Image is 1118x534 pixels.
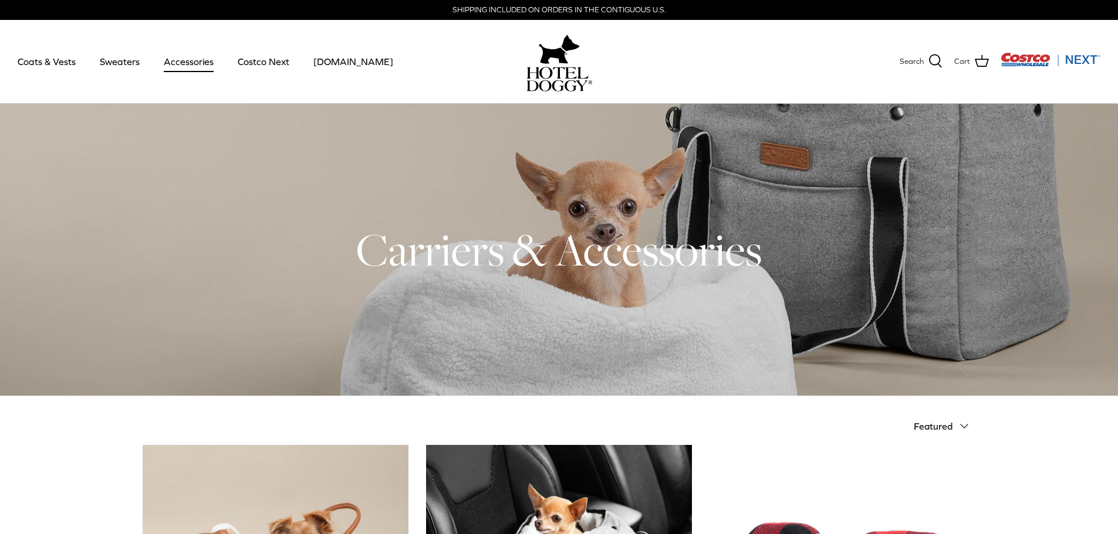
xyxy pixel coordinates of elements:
[526,32,592,91] a: hoteldoggy.com hoteldoggycom
[153,42,224,81] a: Accessories
[914,421,953,431] span: Featured
[954,54,989,69] a: Cart
[303,42,404,81] a: [DOMAIN_NAME]
[143,221,976,278] h1: Carriers & Accessories
[914,413,976,439] button: Featured
[7,42,86,81] a: Coats & Vests
[1001,60,1100,69] a: Visit Costco Next
[1001,52,1100,67] img: Costco Next
[539,32,580,67] img: hoteldoggy.com
[526,67,592,91] img: hoteldoggycom
[89,42,150,81] a: Sweaters
[900,56,924,68] span: Search
[954,56,970,68] span: Cart
[227,42,300,81] a: Costco Next
[900,54,943,69] a: Search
